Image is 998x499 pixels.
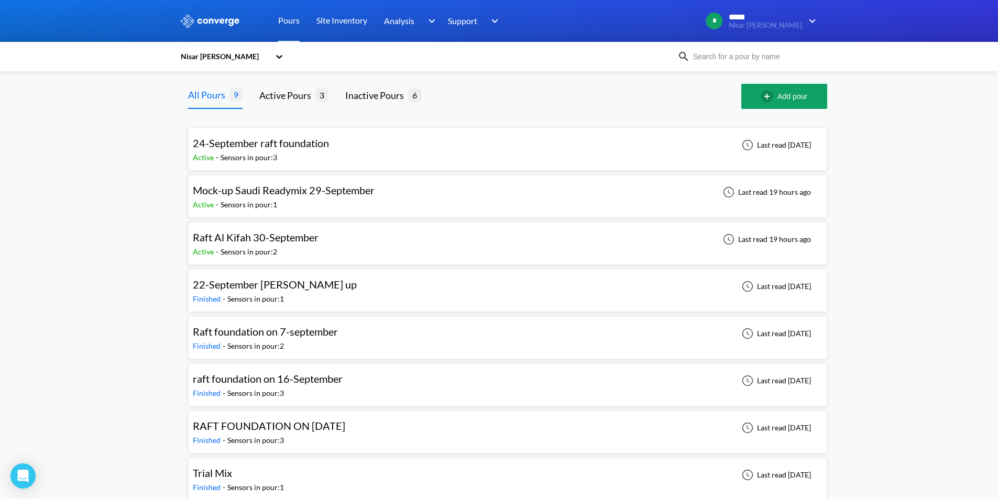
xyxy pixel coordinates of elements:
img: icon-search.svg [677,50,690,63]
span: 24-September raft foundation [193,137,329,149]
span: Analysis [384,14,414,27]
img: downArrow.svg [802,15,819,27]
span: - [223,436,227,445]
div: Last read [DATE] [736,374,814,387]
span: Support [448,14,477,27]
div: Nisar [PERSON_NAME] [180,51,270,62]
div: Last read 19 hours ago [717,233,814,246]
span: Finished [193,294,223,303]
span: - [216,153,221,162]
span: Raft Al Kifah 30-September [193,231,319,243]
div: Last read [DATE] [736,327,814,340]
img: downArrow.svg [485,15,501,27]
div: Sensors in pour: 1 [227,293,284,305]
span: - [216,247,221,256]
span: 22-September [PERSON_NAME] up [193,278,357,291]
span: RAFT FOUNDATION ON [DATE] [193,419,345,432]
a: raft foundation on 16-SeptemberFinished-Sensors in pour:3Last read [DATE] [188,375,827,384]
span: Finished [193,483,223,492]
span: Nisar [PERSON_NAME] [729,21,802,29]
div: Inactive Pours [345,88,408,103]
div: Active Pours [259,88,315,103]
span: - [223,294,227,303]
div: Sensors in pour: 1 [221,199,277,210]
div: Sensors in pour: 3 [227,387,284,399]
span: Mock-up Saudi Readymix 29-September [193,184,375,196]
span: Active [193,247,216,256]
div: Last read [DATE] [736,280,814,293]
span: 3 [315,88,328,102]
div: Last read [DATE] [736,469,814,481]
div: All Pours [188,87,229,102]
span: Raft foundation on 7-september [193,325,338,338]
div: Last read [DATE] [736,422,814,434]
span: - [223,389,227,397]
span: Trial Mix [193,467,232,479]
a: Raft Al Kifah 30-SeptemberActive-Sensors in pour:2Last read 19 hours ago [188,234,827,243]
span: Active [193,153,216,162]
img: downArrow.svg [421,15,438,27]
span: Finished [193,341,223,350]
div: Sensors in pour: 1 [227,482,284,493]
img: logo_ewhite.svg [180,14,240,28]
div: Sensors in pour: 2 [227,340,284,352]
span: Finished [193,436,223,445]
input: Search for a pour by name [690,51,817,62]
span: raft foundation on 16-September [193,372,343,385]
div: Last read 19 hours ago [717,186,814,198]
span: Active [193,200,216,209]
a: Trial MixFinished-Sensors in pour:1Last read [DATE] [188,470,827,479]
div: Sensors in pour: 3 [227,435,284,446]
div: Open Intercom Messenger [10,463,36,489]
span: - [223,483,227,492]
span: Finished [193,389,223,397]
a: 24-September raft foundationActive-Sensors in pour:3Last read [DATE] [188,140,827,149]
span: 9 [229,88,243,101]
a: RAFT FOUNDATION ON [DATE]Finished-Sensors in pour:3Last read [DATE] [188,423,827,431]
img: add-circle-outline.svg [761,90,777,103]
a: 22-September [PERSON_NAME] upFinished-Sensors in pour:1Last read [DATE] [188,281,827,290]
div: Last read [DATE] [736,139,814,151]
button: Add pour [741,84,827,109]
div: Sensors in pour: 2 [221,246,277,258]
a: Mock-up Saudi Readymix 29-SeptemberActive-Sensors in pour:1Last read 19 hours ago [188,187,827,196]
span: 6 [408,88,421,102]
a: Raft foundation on 7-septemberFinished-Sensors in pour:2Last read [DATE] [188,328,827,337]
div: Sensors in pour: 3 [221,152,277,163]
span: - [223,341,227,350]
span: - [216,200,221,209]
